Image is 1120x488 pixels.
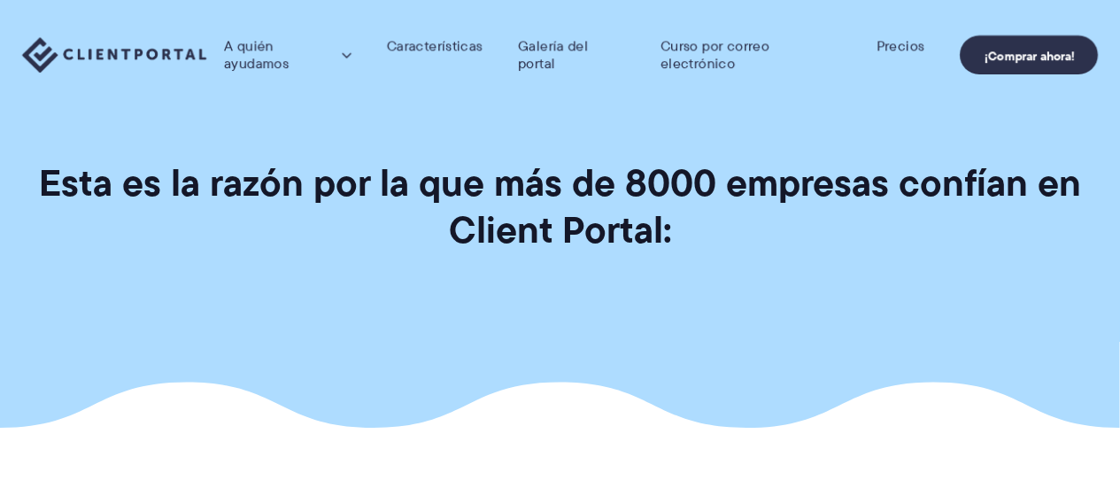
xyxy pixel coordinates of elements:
[387,37,483,55] a: Características
[660,37,841,73] a: Curso por correo electrónico
[224,35,289,74] font: A quién ayudamos
[518,35,588,74] font: Galería del portal
[387,35,483,56] font: Características
[877,37,924,55] a: Precios
[877,35,924,56] font: Precios
[660,35,769,74] font: Curso por correo electrónico
[224,37,351,73] a: A quién ayudamos
[960,35,1098,74] a: ¡Comprar ahora!
[39,154,1081,258] font: Esta es la razón por la que más de 8000 empresas confían en Client Portal:
[985,46,1075,66] font: ¡Comprar ahora!
[518,37,625,73] a: Galería del portal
